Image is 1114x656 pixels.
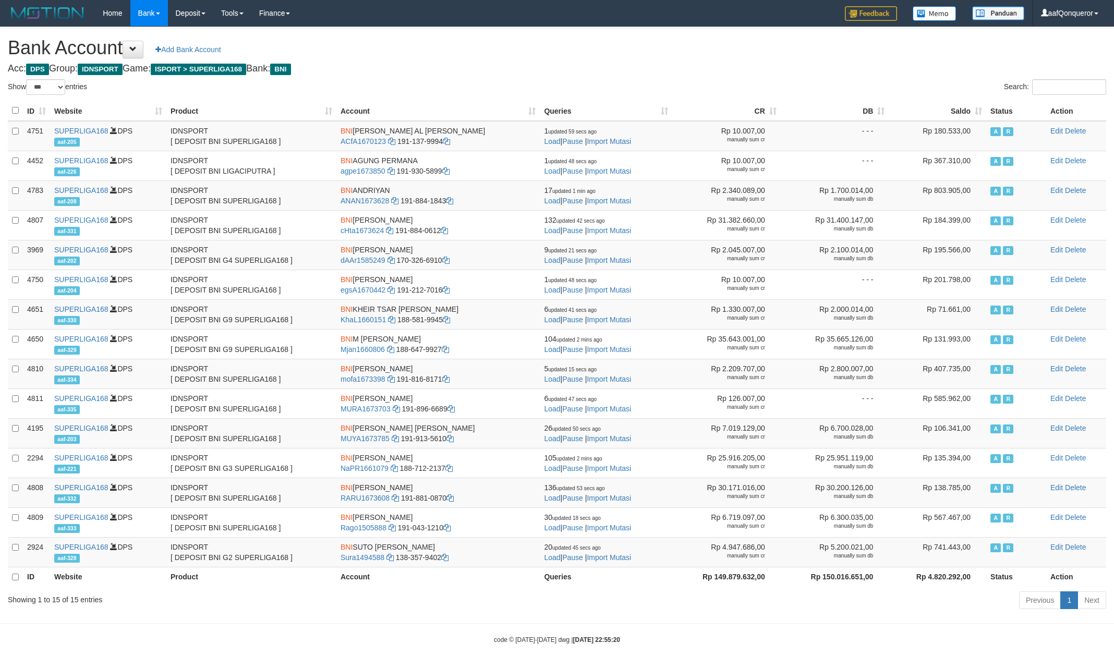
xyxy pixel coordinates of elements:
a: Next [1077,591,1106,609]
td: Rp 31.400.147,00 [781,210,889,240]
img: panduan.png [972,6,1024,20]
a: SUPERLIGA168 [54,275,108,284]
h4: Acc: Group: Game: Bank: [8,64,1106,74]
td: Rp 803.905,00 [889,180,986,210]
span: updated 1 min ago [552,188,596,194]
td: DPS [50,299,166,329]
span: BNI [341,186,353,195]
a: Copy cHta1673624 to clipboard [386,226,393,235]
a: 1 [1060,591,1078,609]
a: Copy 1910431210 to clipboard [443,524,451,532]
a: Import Mutasi [587,197,631,205]
td: 4810 [23,359,50,388]
td: Rp 195.566,00 [889,240,986,270]
a: Load [544,553,560,562]
a: Copy mofa1673398 to clipboard [388,375,395,383]
a: Delete [1065,216,1086,224]
a: Pause [562,256,583,264]
a: Copy 1918966689 to clipboard [447,405,455,413]
td: 4651 [23,299,50,329]
td: Rp 201.798,00 [889,270,986,299]
span: | | [544,335,631,354]
div: manually sum cr [676,285,765,292]
span: 104 [544,335,602,343]
span: Running [1003,127,1013,136]
a: Import Mutasi [587,286,631,294]
a: Import Mutasi [587,375,631,383]
td: DPS [50,329,166,359]
span: updated 48 secs ago [548,159,597,164]
td: Rp 31.382.660,00 [672,210,781,240]
td: Rp 35.665.126,00 [781,329,889,359]
span: aaf-208 [54,197,80,206]
div: manually sum cr [676,255,765,262]
span: aaf-331 [54,227,80,236]
td: Rp 1.700.014,00 [781,180,889,210]
a: cHta1673624 [341,226,384,235]
td: Rp 10.007,00 [672,151,781,180]
th: Saldo: activate to sort column ascending [889,101,986,121]
a: Rago1505888 [341,524,386,532]
a: MURA1673703 [341,405,391,413]
span: 9 [544,246,597,254]
td: DPS [50,210,166,240]
span: BNI [341,156,353,165]
a: Pause [562,375,583,383]
span: aaf-204 [54,286,80,295]
td: [PERSON_NAME] 191-884-0612 [336,210,540,240]
a: Copy Sura1494588 to clipboard [386,553,394,562]
span: updated 59 secs ago [548,129,597,135]
a: Copy ANAN1673628 to clipboard [391,197,398,205]
div: manually sum db [785,344,874,351]
td: IDNSPORT [ DEPOSIT BNI G9 SUPERLIGA168 ] [166,299,336,329]
a: RARU1673608 [341,494,390,502]
span: | | [544,216,631,235]
span: 132 [544,216,604,224]
a: SUPERLIGA168 [54,394,108,403]
td: Rp 180.533,00 [889,121,986,151]
a: SUPERLIGA168 [54,156,108,165]
a: Import Mutasi [587,464,631,472]
span: aaf-205 [54,138,80,147]
a: Previous [1019,591,1061,609]
a: Delete [1065,186,1086,195]
a: Pause [562,494,583,502]
a: Edit [1050,127,1063,135]
img: Button%20Memo.svg [913,6,956,21]
a: Edit [1050,335,1063,343]
td: [PERSON_NAME] 191-212-7016 [336,270,540,299]
a: Delete [1065,305,1086,313]
div: manually sum cr [676,136,765,143]
span: DPS [26,64,49,75]
a: Import Mutasi [587,494,631,502]
td: Rp 10.007,00 [672,270,781,299]
span: aaf-330 [54,316,80,325]
a: Delete [1065,543,1086,551]
td: Rp 2.100.014,00 [781,240,889,270]
a: Copy agpe1673850 to clipboard [388,167,395,175]
a: SUPERLIGA168 [54,246,108,254]
td: Rp 131.993,00 [889,329,986,359]
a: Edit [1050,454,1063,462]
a: Copy 1885819945 to clipboard [443,315,450,324]
span: Running [1003,335,1013,344]
span: updated 2 mins ago [556,337,602,343]
td: DPS [50,180,166,210]
a: Pause [562,137,583,145]
span: BNI [270,64,290,75]
a: Delete [1065,335,1086,343]
span: aaf-329 [54,346,80,355]
div: manually sum db [785,255,874,262]
span: IDNSPORT [78,64,123,75]
a: Import Mutasi [587,553,631,562]
a: Sura1494588 [341,553,384,562]
select: Showentries [26,79,65,95]
td: KHEIR TSAR [PERSON_NAME] 188-581-9945 [336,299,540,329]
a: Copy 1886479927 to clipboard [442,345,449,354]
span: Running [1003,246,1013,255]
td: Rp 2.800.007,00 [781,359,889,388]
span: BNI [341,305,353,313]
span: Active [990,157,1001,166]
a: SUPERLIGA168 [54,483,108,492]
td: DPS [50,240,166,270]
